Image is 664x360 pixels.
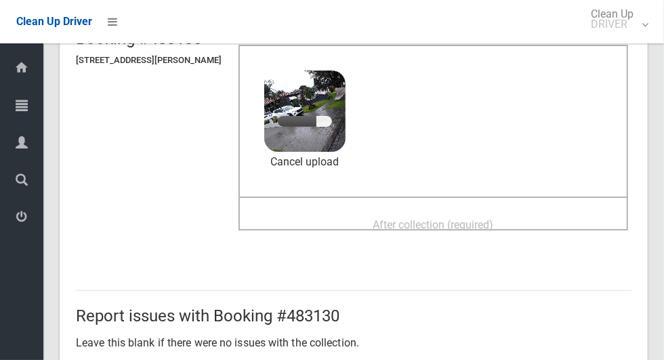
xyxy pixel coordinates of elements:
a: Clean Up Driver [16,12,92,32]
h5: [STREET_ADDRESS][PERSON_NAME] [76,56,222,65]
p: Leave this blank if there were no issues with the collection. [76,333,631,353]
span: Clean Up Driver [16,15,92,28]
span: Clean Up [584,9,647,29]
small: DRIVER [591,19,634,29]
h2: Report issues with Booking #483130 [76,307,631,325]
a: Cancel upload [264,152,346,172]
h2: Booking #483130 [76,30,222,47]
span: After collection (required) [373,218,494,231]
